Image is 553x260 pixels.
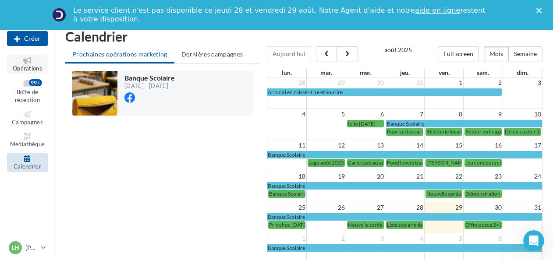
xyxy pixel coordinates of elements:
[268,221,305,228] a: Prix choc [DATE]
[7,153,48,172] a: Calendrier
[424,77,464,88] td: 1
[346,202,385,213] td: 27
[7,109,48,128] a: Campagnes
[438,46,479,61] button: Full screen
[268,183,305,189] span: Banque Scolaire
[267,202,307,213] td: 25
[424,68,463,77] th: ven.
[7,131,48,150] a: Médiathèque
[267,182,542,190] a: Banque Scolaire
[424,171,464,182] td: 22
[387,128,435,135] span: Reprise des cartables
[267,88,502,96] a: Arrondi en caisse - Lire et Sourire
[464,190,502,197] a: Démonstration magasin : surligneurs
[267,68,306,77] th: lun.
[503,140,542,151] td: 17
[465,190,549,197] span: Démonstration magasin : surligneurs
[464,128,502,135] a: Retour en images custom
[426,190,476,197] span: Nouvelle sortie K-pop
[346,109,385,120] td: 6
[386,221,423,228] a: Liste scolaire dernière ligne droite
[464,140,503,151] td: 16
[11,243,19,252] span: LH
[484,46,509,61] button: Mois
[464,109,503,120] td: 9
[503,77,542,88] td: 3
[424,202,464,213] td: 29
[268,89,343,95] span: Arrondi en caisse - Lire et Sourire
[464,233,503,244] td: 6
[503,233,542,244] td: 7
[308,159,345,166] a: Lego août 2025
[348,120,376,127] span: Iello [DATE]
[346,77,385,88] td: 30
[7,239,48,256] a: LH [PERSON_NAME]
[464,159,502,166] a: Jeu concours cricut joy
[267,171,307,182] td: 18
[25,243,38,252] p: [PERSON_NAME]
[464,171,503,182] td: 23
[124,74,175,82] span: Banque Scolaire
[268,190,305,197] a: Banque Scolaire
[505,128,549,135] span: Démo custom boite
[424,109,464,120] td: 8
[385,109,425,120] td: 7
[523,230,544,251] iframe: Intercom live chat
[503,109,542,120] td: 10
[385,68,424,77] th: jeu.
[464,202,503,213] td: 30
[387,221,464,228] span: Liste scolaire dernière ligne droite
[385,233,425,244] td: 4
[425,190,463,197] a: Nouvelle sortie K-pop
[52,8,66,22] img: Profile image for Service-Client
[267,46,311,61] button: Aujourd'hui
[12,119,43,126] span: Campagnes
[346,68,385,77] th: mer.
[348,159,403,166] span: Carte cadeau août 2025
[346,140,385,151] td: 13
[346,233,385,244] td: 3
[7,31,48,46] div: Nouvelle campagne
[425,128,463,135] a: Billetterie locale
[7,77,48,105] a: Boîte de réception99+
[13,65,42,72] span: Opérations
[267,77,307,88] td: 28
[348,221,425,228] span: Nouvelle sortie [PERSON_NAME]
[267,244,542,252] a: Banque Scolaire
[385,140,425,151] td: 14
[307,171,346,182] td: 19
[425,159,463,166] a: [PERSON_NAME]
[307,109,346,120] td: 5
[267,109,307,120] td: 4
[465,221,518,228] span: Offre posca 2+1 gratuit
[269,221,308,228] span: Prix choc [DATE]
[503,68,542,77] th: dim.
[385,77,425,88] td: 31
[385,171,425,182] td: 21
[268,151,305,158] span: Banque Scolaire
[307,77,346,88] td: 29
[426,159,468,166] span: [PERSON_NAME]
[384,46,412,53] h2: août 2025
[7,31,48,46] button: Créer
[267,213,542,221] a: Banque Scolaire
[504,128,541,135] a: Démo custom boite
[387,159,428,166] span: Food lovers travel
[308,159,344,166] span: Lego août 2025
[347,221,384,228] a: Nouvelle sortie [PERSON_NAME]
[346,171,385,182] td: 20
[181,50,243,58] span: Dernières campagnes
[503,202,542,213] td: 31
[424,233,464,244] td: 5
[386,128,423,135] a: Reprise des cartables
[267,233,307,244] td: 1
[267,140,307,151] td: 11
[268,214,305,220] span: Banque Scolaire
[307,202,346,213] td: 26
[386,120,542,127] a: Banque Scolaire
[508,46,542,61] button: Semaine
[385,202,425,213] td: 28
[464,68,503,77] th: sam.
[347,159,384,166] a: Carte cadeau août 2025
[72,50,167,58] span: Prochaines opérations marketing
